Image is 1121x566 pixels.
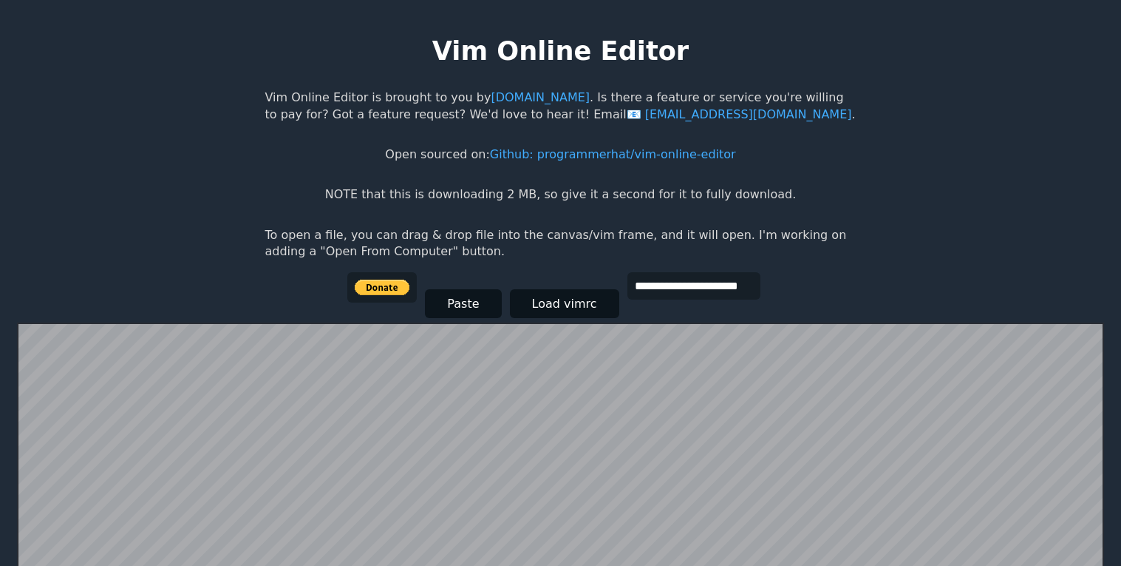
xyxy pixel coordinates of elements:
[265,90,856,123] p: Vim Online Editor is brought to you by . Is there a feature or service you're willing to pay for?...
[385,146,735,163] p: Open sourced on:
[325,186,796,203] p: NOTE that this is downloading 2 MB, so give it a second for it to fully download.
[265,227,856,260] p: To open a file, you can drag & drop file into the canvas/vim frame, and it will open. I'm working...
[627,107,852,121] a: [EMAIL_ADDRESS][DOMAIN_NAME]
[510,289,619,318] button: Load vimrc
[432,33,689,69] h1: Vim Online Editor
[491,90,590,104] a: [DOMAIN_NAME]
[425,289,501,318] button: Paste
[490,147,736,161] a: Github: programmerhat/vim-online-editor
